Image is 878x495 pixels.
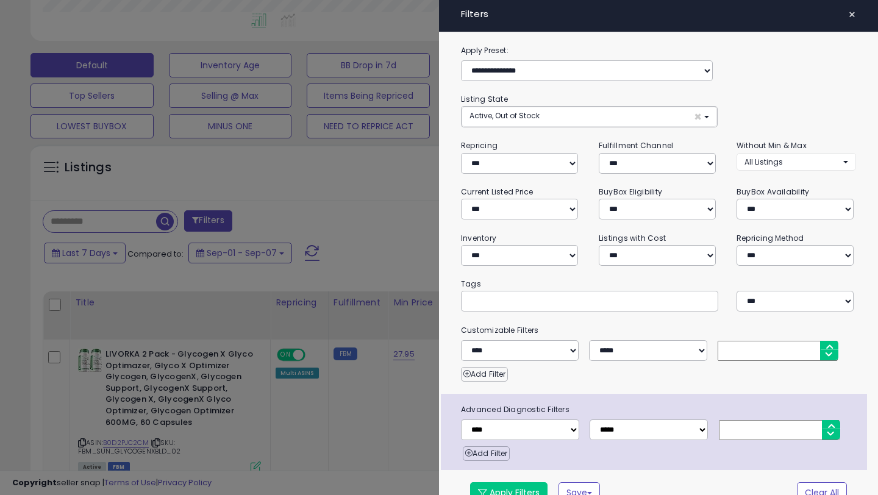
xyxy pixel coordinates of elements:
[461,94,508,104] small: Listing State
[599,187,662,197] small: BuyBox Eligibility
[461,233,496,243] small: Inventory
[452,277,865,291] small: Tags
[463,446,510,461] button: Add Filter
[461,187,533,197] small: Current Listed Price
[848,6,856,23] span: ×
[452,44,865,57] label: Apply Preset:
[599,233,666,243] small: Listings with Cost
[461,140,498,151] small: Repricing
[737,140,807,151] small: Without Min & Max
[461,9,856,20] h4: Filters
[452,324,865,337] small: Customizable Filters
[744,157,783,167] span: All Listings
[469,110,540,121] span: Active, Out of Stock
[461,367,508,382] button: Add Filter
[694,110,702,123] span: ×
[737,233,804,243] small: Repricing Method
[737,153,856,171] button: All Listings
[843,6,861,23] button: ×
[599,140,673,151] small: Fulfillment Channel
[462,107,717,127] button: Active, Out of Stock ×
[452,403,867,416] span: Advanced Diagnostic Filters
[737,187,809,197] small: BuyBox Availability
